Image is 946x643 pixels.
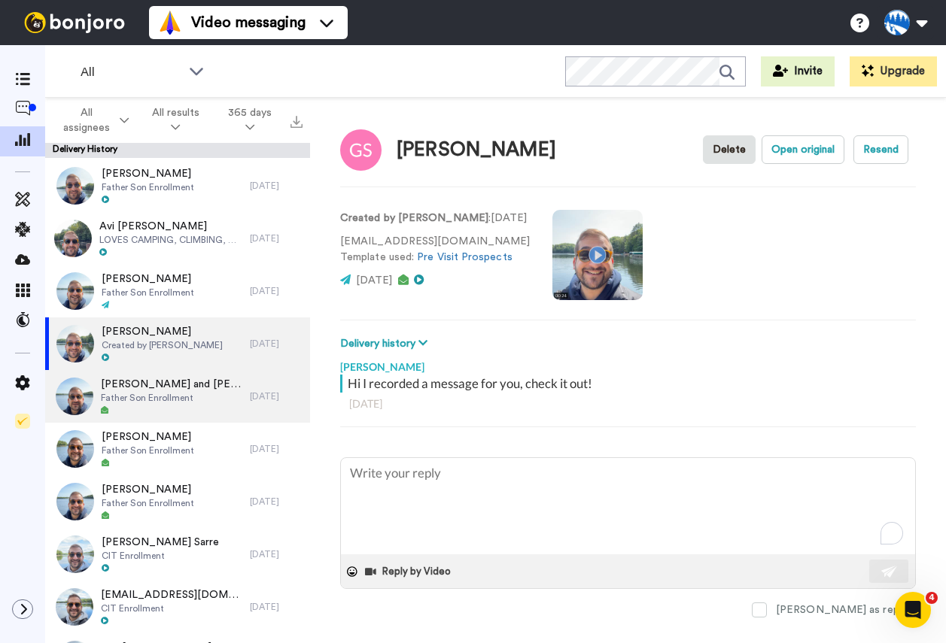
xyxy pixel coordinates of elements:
span: Avi [PERSON_NAME] [99,219,242,234]
button: All assignees [48,99,138,141]
span: Father Son Enrollment [102,444,194,456]
span: [PERSON_NAME] and [PERSON_NAME] [101,377,242,392]
span: All assignees [57,105,117,135]
iframe: Intercom live chat [895,592,931,628]
button: 365 days [214,99,286,141]
div: [PERSON_NAME] [397,139,556,161]
span: Father Son Enrollment [102,497,194,509]
a: Pre Visit Prospects [417,252,513,262]
span: [PERSON_NAME] [102,429,194,444]
div: Delivery History [45,143,310,158]
a: [PERSON_NAME]Father Son Enrollment[DATE] [45,265,310,317]
button: Open original [762,135,844,164]
button: Delete [703,135,756,164]
a: [PERSON_NAME]Father Son Enrollment[DATE] [45,423,310,475]
img: 8ac67e16-06f6-4c97-b67e-eb92e94302ba-thumb.jpg [56,430,94,468]
textarea: To enrich screen reader interactions, please activate Accessibility in Grammarly extension settings [341,458,915,554]
a: [PERSON_NAME]Created by [PERSON_NAME][DATE] [45,317,310,370]
div: [DATE] [250,180,303,192]
img: a26f4e5c-1062-491b-9d02-19cd5e47780c-thumb.jpg [56,272,94,310]
img: cec77341-eca5-414e-94ca-f08011a1a955-thumb.jpg [56,483,94,520]
p: [EMAIL_ADDRESS][DOMAIN_NAME] Template used: [340,234,530,265]
a: [PERSON_NAME] and [PERSON_NAME]Father Son Enrollment[DATE] [45,370,310,423]
div: [DATE] [250,548,303,560]
span: Created by [PERSON_NAME] [102,339,223,351]
span: Video messaging [191,12,306,33]
button: Resend [853,135,908,164]
div: [DATE] [250,443,303,455]
img: e798e7bd-2c5a-40b9-b319-7b26a44c7191-thumb.jpg [56,535,94,573]
div: [DATE] [250,601,303,613]
span: Father Son Enrollment [101,392,242,404]
span: [EMAIL_ADDRESS][DOMAIN_NAME] [101,587,242,602]
div: [PERSON_NAME] as replied [776,602,916,617]
span: Father Son Enrollment [102,287,194,299]
span: [PERSON_NAME] [102,482,194,497]
div: [DATE] [349,396,907,411]
span: [PERSON_NAME] [102,271,194,287]
span: [PERSON_NAME] [102,166,194,181]
span: 4 [926,592,938,604]
div: [DATE] [250,285,303,297]
a: [PERSON_NAME]Father Son Enrollment[DATE] [45,475,310,528]
p: : [DATE] [340,211,530,226]
span: [PERSON_NAME] [102,324,223,339]
span: All [81,63,181,81]
img: export.svg [290,116,303,128]
button: Reply by Video [363,560,455,583]
span: CIT Enrollment [102,550,219,562]
span: [DATE] [356,275,392,286]
a: [PERSON_NAME] SarreCIT Enrollment[DATE] [45,528,310,581]
img: Image of Gwynneth Schell [340,129,382,171]
img: vm-color.svg [158,11,182,35]
div: [PERSON_NAME] [340,352,916,375]
div: [DATE] [250,390,303,402]
button: All results [138,99,214,141]
img: Checklist.svg [15,414,30,429]
button: Invite [761,56,835,86]
img: dfdc4724-a07c-4163-b41b-a62644cc41e1-thumb.jpg [56,325,94,362]
img: bj-logo-header-white.svg [18,12,131,33]
button: Upgrade [850,56,937,86]
span: Father Son Enrollment [102,181,194,193]
button: Delivery history [340,335,432,352]
span: [PERSON_NAME] Sarre [102,535,219,550]
span: LOVES CAMPING, CLIMBING, SAILING, AND [GEOGRAPHIC_DATA]. [99,234,242,246]
img: a1c6d2cc-7fa6-4384-85fc-51d757ff29b8-thumb.jpg [56,588,93,626]
a: [EMAIL_ADDRESS][DOMAIN_NAME]CIT Enrollment[DATE] [45,581,310,633]
div: [DATE] [250,338,303,350]
div: [DATE] [250,496,303,508]
strong: Created by [PERSON_NAME] [340,213,488,223]
button: Export all results that match these filters now. [286,109,307,132]
div: [DATE] [250,232,303,244]
img: 14ebfb80-7e75-406c-948e-f739542e143e-thumb.jpg [56,167,94,205]
img: 3deed3f5-f89f-4af1-970f-0fe82508ab9f-thumb.jpg [54,220,92,257]
img: send-white.svg [881,566,898,578]
div: Hi I recorded a message for you, check it out! [348,375,912,393]
a: Avi [PERSON_NAME]LOVES CAMPING, CLIMBING, SAILING, AND [GEOGRAPHIC_DATA].[DATE] [45,212,310,265]
span: CIT Enrollment [101,602,242,614]
img: 5c952f49-2e3a-411d-b7f2-122810192e6b-thumb.jpg [56,378,93,415]
a: [PERSON_NAME]Father Son Enrollment[DATE] [45,159,310,212]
